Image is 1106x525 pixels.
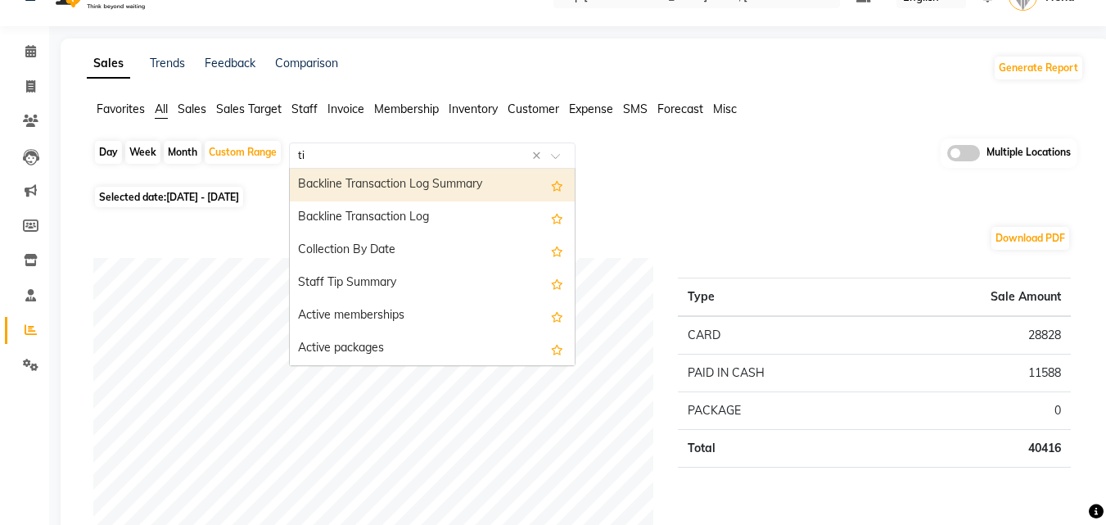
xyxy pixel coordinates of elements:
[164,141,201,164] div: Month
[449,102,498,116] span: Inventory
[97,102,145,116] span: Favorites
[551,241,563,260] span: Add this report to Favorites List
[205,141,281,164] div: Custom Range
[551,274,563,293] span: Add this report to Favorites List
[290,333,575,365] div: Active packages
[657,102,703,116] span: Forecast
[881,316,1071,355] td: 28828
[623,102,648,116] span: SMS
[881,392,1071,430] td: 0
[290,234,575,267] div: Collection By Date
[155,102,168,116] span: All
[551,306,563,326] span: Add this report to Favorites List
[881,430,1071,468] td: 40416
[532,147,546,165] span: Clear all
[986,145,1071,161] span: Multiple Locations
[327,102,364,116] span: Invoice
[178,102,206,116] span: Sales
[205,56,255,70] a: Feedback
[290,169,575,201] div: Backline Transaction Log Summary
[150,56,185,70] a: Trends
[289,168,576,366] ng-dropdown-panel: Options list
[508,102,559,116] span: Customer
[290,267,575,300] div: Staff Tip Summary
[290,201,575,234] div: Backline Transaction Log
[216,102,282,116] span: Sales Target
[95,141,122,164] div: Day
[551,175,563,195] span: Add this report to Favorites List
[95,187,243,207] span: Selected date:
[290,300,575,333] div: Active memberships
[881,278,1071,317] th: Sale Amount
[551,208,563,228] span: Add this report to Favorites List
[678,355,881,392] td: PAID IN CASH
[678,278,881,317] th: Type
[87,49,130,79] a: Sales
[991,227,1069,250] button: Download PDF
[569,102,613,116] span: Expense
[678,392,881,430] td: PACKAGE
[551,339,563,359] span: Add this report to Favorites List
[678,316,881,355] td: CARD
[275,56,338,70] a: Comparison
[995,57,1082,79] button: Generate Report
[678,430,881,468] td: Total
[374,102,439,116] span: Membership
[166,191,239,203] span: [DATE] - [DATE]
[713,102,737,116] span: Misc
[125,141,160,164] div: Week
[881,355,1071,392] td: 11588
[291,102,318,116] span: Staff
